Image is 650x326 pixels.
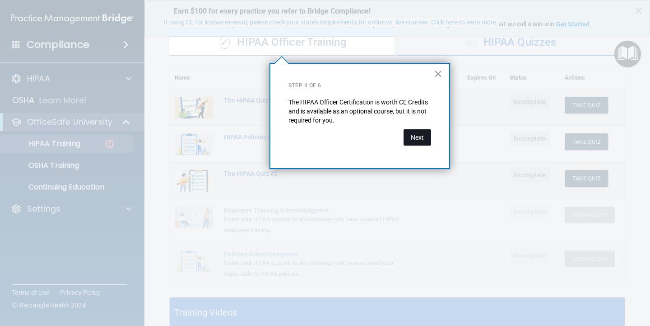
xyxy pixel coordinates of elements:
span: ✓ [220,35,230,49]
button: Next [404,129,431,146]
p: Step 4 of 6 [288,82,431,90]
p: The HIPAA Officer Certification is worth CE Credits and is available as an optional course, but i... [288,98,431,125]
button: Close [434,66,442,81]
div: HIPAA Officer Training [169,29,397,56]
